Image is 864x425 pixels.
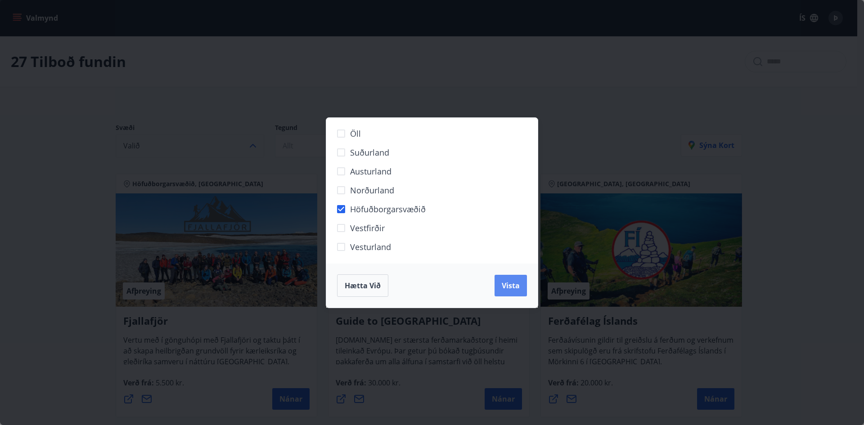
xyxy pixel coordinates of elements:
[350,147,389,158] span: Suðurland
[350,166,391,177] span: Austurland
[350,128,361,139] span: Öll
[337,274,388,297] button: Hætta við
[350,203,426,215] span: Höfuðborgarsvæðið
[495,275,527,296] button: Vista
[350,241,391,253] span: Vesturland
[350,184,394,196] span: Norðurland
[502,281,520,291] span: Vista
[350,222,385,234] span: Vestfirðir
[345,281,381,291] span: Hætta við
